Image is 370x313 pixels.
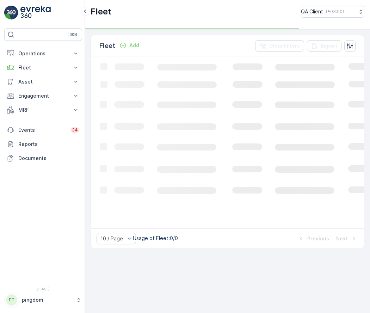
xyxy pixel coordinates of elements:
[6,294,17,306] div: PP
[4,151,82,165] a: Documents
[20,6,51,20] img: logo_light-DOdMpM7g.png
[91,6,111,17] p: Fleet
[297,234,330,243] button: Previous
[4,47,82,61] button: Operations
[301,6,364,18] button: QA Client(+03:00)
[4,75,82,89] button: Asset
[70,32,77,37] p: ⌘B
[18,155,79,162] p: Documents
[335,234,358,243] button: Next
[4,287,82,291] span: v 1.49.3
[18,92,68,99] p: Engagement
[255,40,304,51] button: Clear Filters
[4,103,82,117] button: MRF
[321,42,337,49] p: Export
[307,235,329,242] p: Previous
[18,106,68,113] p: MRF
[4,137,82,151] a: Reports
[99,41,115,51] p: Fleet
[18,64,68,71] p: Fleet
[133,235,178,242] p: Usage of Fleet : 0/0
[18,141,79,148] p: Reports
[307,40,341,51] button: Export
[129,42,139,49] p: Add
[301,8,323,15] p: QA Client
[22,296,72,303] p: pingdom
[336,235,348,242] p: Next
[326,9,344,14] p: ( +03:00 )
[18,78,68,85] p: Asset
[18,50,68,57] p: Operations
[4,61,82,75] button: Fleet
[4,123,82,137] a: Events34
[4,6,18,20] img: logo
[72,127,78,133] p: 34
[4,293,82,307] button: PPpingdom
[18,127,66,134] p: Events
[4,89,82,103] button: Engagement
[117,41,142,50] button: Add
[269,42,300,49] p: Clear Filters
